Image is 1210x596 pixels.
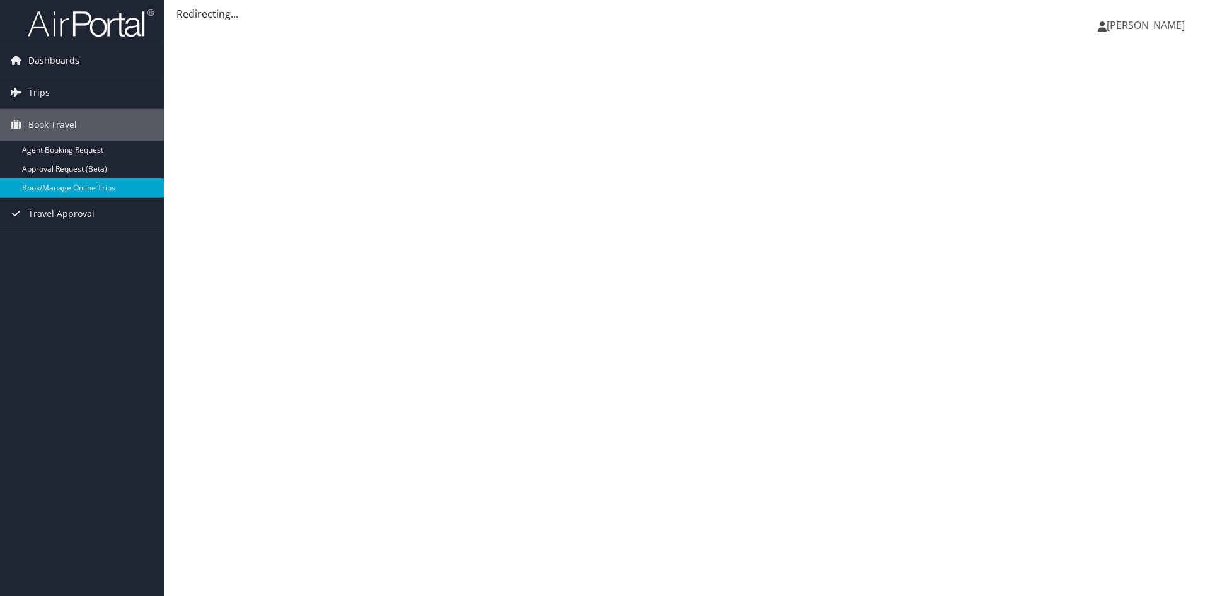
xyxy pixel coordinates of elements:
[28,8,154,38] img: airportal-logo.png
[28,198,95,230] span: Travel Approval
[1098,6,1197,44] a: [PERSON_NAME]
[1107,18,1185,32] span: [PERSON_NAME]
[28,77,50,108] span: Trips
[176,6,1197,21] div: Redirecting...
[28,45,79,76] span: Dashboards
[28,109,77,141] span: Book Travel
